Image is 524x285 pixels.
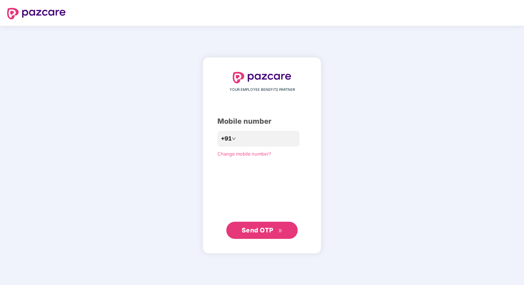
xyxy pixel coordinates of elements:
[230,87,295,93] span: YOUR EMPLOYEE BENEFITS PARTNER
[7,8,66,19] img: logo
[221,134,232,143] span: +91
[242,226,273,234] span: Send OTP
[217,151,271,157] a: Change mobile number?
[217,116,307,127] div: Mobile number
[233,72,291,83] img: logo
[278,229,283,233] span: double-right
[226,222,298,239] button: Send OTPdouble-right
[232,137,236,141] span: down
